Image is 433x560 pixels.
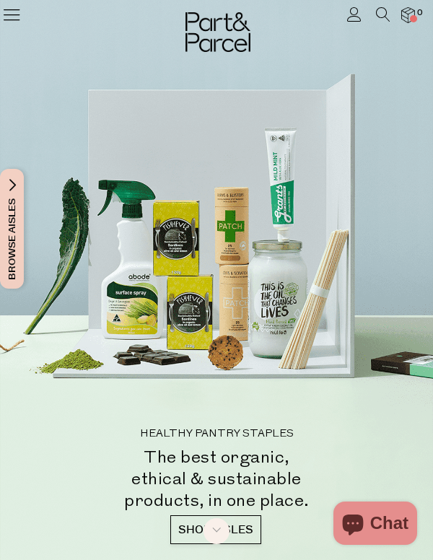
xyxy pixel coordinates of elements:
inbox-online-store-chat: Shopify online store chat [329,502,421,548]
span: 0 [414,6,427,19]
span: Browse Aisles [4,169,20,289]
a: 0 [401,7,415,22]
a: SHOP AISLES [170,515,261,544]
img: Part&Parcel [185,12,250,52]
h2: The best organic, ethical & sustainable products, in one place. [124,447,309,512]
